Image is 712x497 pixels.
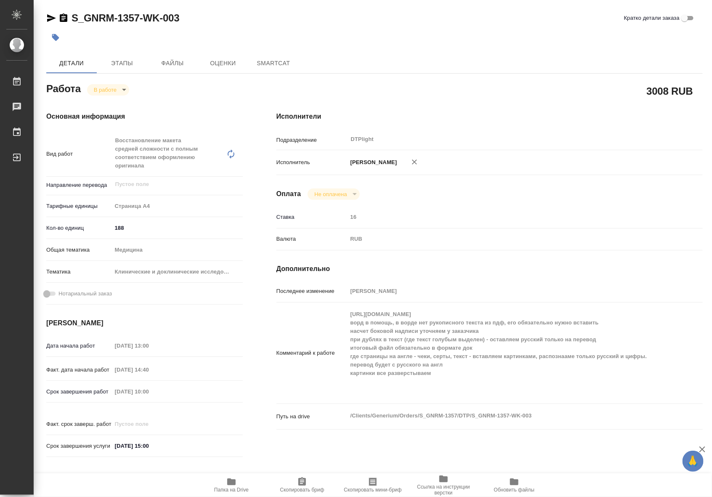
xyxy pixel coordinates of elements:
p: Валюта [276,235,348,243]
input: Пустое поле [348,285,667,297]
div: Медицина [112,243,243,257]
p: Направление перевода [46,181,112,189]
div: Клинические и доклинические исследования [112,265,243,279]
input: ✎ Введи что-нибудь [112,222,243,234]
p: Общая тематика [46,246,112,254]
span: Детали [51,58,92,69]
p: Тематика [46,268,112,276]
button: Не оплачена [312,191,349,198]
h2: 3008 RUB [647,84,693,98]
p: [PERSON_NAME] [348,158,397,167]
span: 🙏 [686,452,700,470]
h4: [PERSON_NAME] [46,318,243,328]
input: Пустое поле [112,364,186,376]
input: Пустое поле [112,340,186,352]
button: Скопировать ссылку для ЯМессенджера [46,13,56,23]
input: ✎ Введи что-нибудь [112,440,186,452]
button: Скопировать мини-бриф [337,473,408,497]
p: Тарифные единицы [46,202,112,210]
button: Папка на Drive [196,473,267,497]
input: Пустое поле [112,385,186,398]
p: Последнее изменение [276,287,348,295]
p: Ставка [276,213,348,221]
button: В работе [91,86,119,93]
p: Дата начала работ [46,342,112,350]
h4: Основная информация [46,112,243,122]
h4: Оплата [276,189,301,199]
span: Этапы [102,58,142,69]
textarea: /Clients/Generium/Orders/S_GNRM-1357/DTP/S_GNRM-1357-WK-003 [348,409,667,423]
span: Обновить файлы [494,487,535,493]
span: Скопировать мини-бриф [344,487,401,493]
div: В работе [87,84,129,96]
div: В работе [308,189,359,200]
button: Скопировать бриф [267,473,337,497]
p: Подразделение [276,136,348,144]
button: Удалить исполнителя [405,153,424,171]
p: Путь на drive [276,412,348,421]
p: Факт. срок заверш. работ [46,420,112,428]
button: Скопировать ссылку [58,13,69,23]
p: Срок завершения работ [46,388,112,396]
p: Срок завершения услуги [46,442,112,450]
input: Пустое поле [114,179,223,189]
span: Скопировать бриф [280,487,324,493]
input: Пустое поле [112,418,186,430]
span: Кратко детали заказа [624,14,680,22]
a: S_GNRM-1357-WK-003 [72,12,179,24]
span: Ссылка на инструкции верстки [413,484,474,496]
span: Папка на Drive [214,487,249,493]
button: 🙏 [683,451,704,472]
h4: Дополнительно [276,264,703,274]
p: Кол-во единиц [46,224,112,232]
p: Факт. дата начала работ [46,366,112,374]
div: RUB [348,232,667,246]
p: Комментарий к работе [276,349,348,357]
span: Нотариальный заказ [58,290,112,298]
button: Ссылка на инструкции верстки [408,473,479,497]
div: Страница А4 [112,199,243,213]
h2: Работа [46,80,81,96]
span: Файлы [152,58,193,69]
span: SmartCat [253,58,294,69]
input: Пустое поле [348,211,667,223]
p: Вид работ [46,150,112,158]
button: Добавить тэг [46,28,65,47]
textarea: [URL][DOMAIN_NAME] ворд в помощь, в ворде нет рукописного текста из пдф, его обязательно нужно вс... [348,307,667,397]
h4: Исполнители [276,112,703,122]
span: Оценки [203,58,243,69]
button: Обновить файлы [479,473,550,497]
p: Исполнитель [276,158,348,167]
